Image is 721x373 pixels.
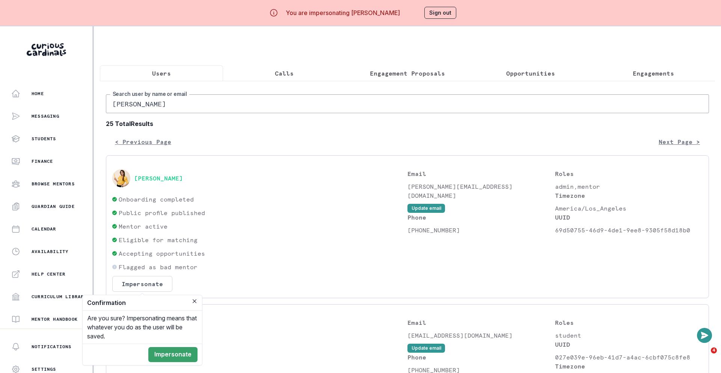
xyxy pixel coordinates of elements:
[407,344,445,353] button: Update email
[106,134,180,149] button: < Previous Page
[83,311,202,344] div: Are you sure? Impersonating means that whatever you do as the user will be saved.
[32,181,75,187] p: Browse Mentors
[32,226,56,232] p: Calendar
[32,271,65,277] p: Help Center
[407,331,555,340] p: [EMAIL_ADDRESS][DOMAIN_NAME]
[83,295,202,311] header: Confirmation
[32,91,44,97] p: Home
[275,69,294,78] p: Calls
[555,353,703,362] p: 027e039e-96eb-41d7-a4ac-6cbf075c8fe8
[555,331,703,340] p: student
[407,213,555,222] p: Phone
[555,191,703,200] p: Timezone
[286,8,400,17] p: You are impersonating [PERSON_NAME]
[555,362,703,371] p: Timezone
[148,347,198,362] button: Impersonate
[407,204,445,213] button: Update email
[555,340,703,349] p: UUID
[32,113,59,119] p: Messaging
[119,249,205,258] p: Accepting opportunities
[407,353,555,362] p: Phone
[650,134,709,149] button: Next Page >
[119,208,205,217] p: Public profile published
[190,297,199,306] button: Close
[112,276,172,292] button: Impersonate
[695,347,713,365] iframe: Intercom live chat
[506,69,555,78] p: Opportunities
[370,69,445,78] p: Engagement Proposals
[106,119,709,128] b: 25 Total Results
[119,235,198,244] p: Eligible for matching
[119,222,167,231] p: Mentor active
[119,195,194,204] p: Onboarding completed
[407,182,555,200] p: [PERSON_NAME][EMAIL_ADDRESS][DOMAIN_NAME]
[32,366,56,372] p: Settings
[555,169,703,178] p: Roles
[407,169,555,178] p: Email
[633,69,674,78] p: Engagements
[407,226,555,235] p: [PHONE_NUMBER]
[27,43,66,56] img: Curious Cardinals Logo
[555,204,703,213] p: America/Los_Angeles
[32,344,72,350] p: Notifications
[424,7,456,19] button: Sign out
[555,213,703,222] p: UUID
[152,69,171,78] p: Users
[555,182,703,191] p: admin,mentor
[555,318,703,327] p: Roles
[32,249,68,255] p: Availability
[32,316,78,322] p: Mentor Handbook
[119,262,198,271] p: Flagged as bad mentor
[134,174,183,182] button: [PERSON_NAME]
[32,294,87,300] p: Curriculum Library
[32,203,75,209] p: Guardian Guide
[711,347,717,353] span: 4
[32,158,53,164] p: Finance
[32,136,56,142] p: Students
[555,226,703,235] p: 69d50755-46d9-4de1-9ee8-9305f58d18b0
[407,318,555,327] p: Email
[697,328,712,343] button: Open or close messaging widget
